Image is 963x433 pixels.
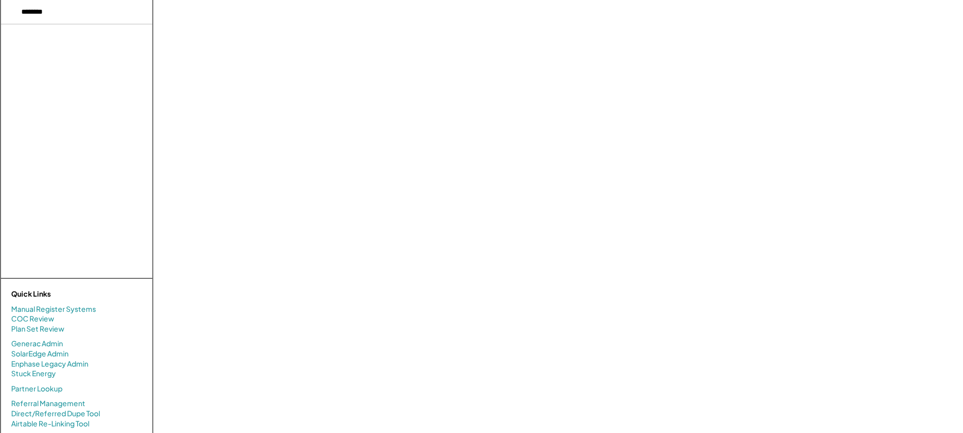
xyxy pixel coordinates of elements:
a: Referral Management [11,399,85,409]
a: SolarEdge Admin [11,349,69,359]
a: COC Review [11,314,54,324]
a: Direct/Referred Dupe Tool [11,409,100,419]
a: Enphase Legacy Admin [11,359,88,369]
a: Airtable Re-Linking Tool [11,419,89,429]
a: Manual Register Systems [11,304,96,314]
a: Stuck Energy [11,369,56,379]
a: Generac Admin [11,339,63,349]
a: Partner Lookup [11,384,62,394]
div: Quick Links [11,289,113,299]
a: Plan Set Review [11,324,64,334]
